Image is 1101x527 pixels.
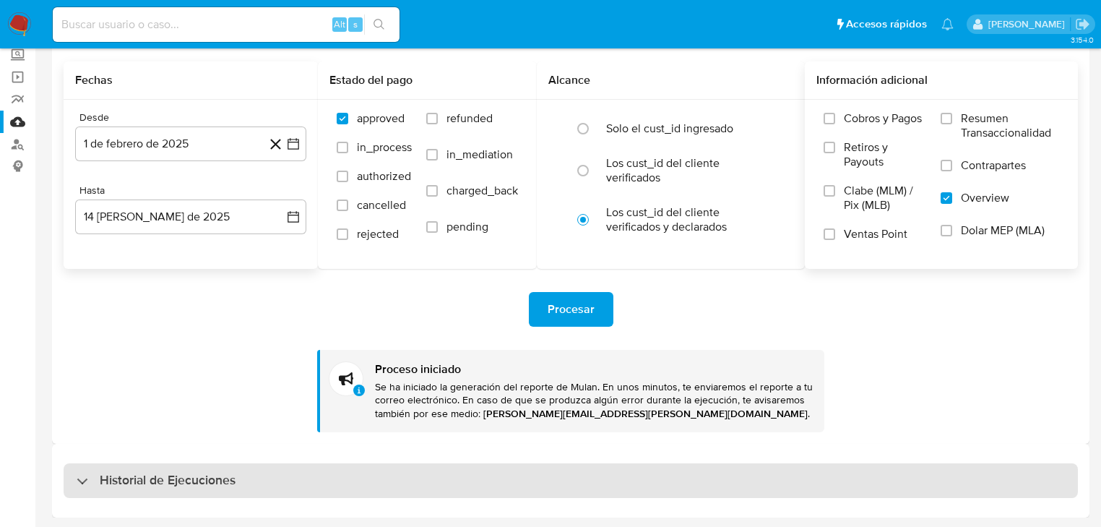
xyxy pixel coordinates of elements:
a: Notificaciones [941,18,954,30]
span: Accesos rápidos [846,17,927,32]
span: 3.154.0 [1071,34,1094,46]
input: Buscar usuario o caso... [53,15,400,34]
p: erika.juarez@mercadolibre.com.mx [988,17,1070,31]
span: s [353,17,358,31]
a: Salir [1075,17,1090,32]
span: Alt [334,17,345,31]
button: search-icon [364,14,394,35]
